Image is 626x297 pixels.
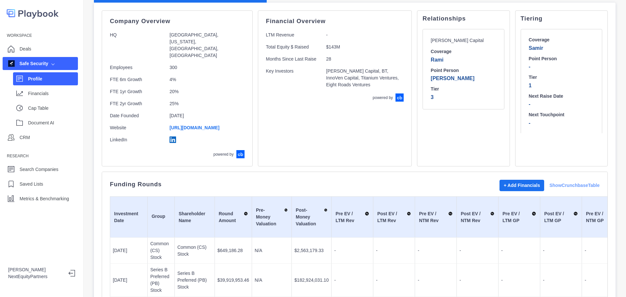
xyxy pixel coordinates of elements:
p: Employees [110,64,164,71]
p: Website [110,124,164,131]
p: 28 [326,56,404,63]
p: Saved Lists [20,181,43,188]
p: - [326,32,404,38]
p: Key Investors [266,68,321,88]
h6: Next Touchpoint [529,112,594,118]
img: Sort [324,207,327,213]
p: Common (CS) Stock [150,240,172,261]
p: $143M [326,44,404,50]
p: [PERSON_NAME] [8,266,63,273]
p: LinkedIn [110,136,164,145]
p: [GEOGRAPHIC_DATA], [US_STATE], [GEOGRAPHIC_DATA], [GEOGRAPHIC_DATA] [170,32,245,59]
h6: Coverage [529,37,594,43]
h6: Tier [529,75,594,80]
p: FTE 1yr Growth [110,88,164,95]
p: LTM Revenue [266,32,321,38]
img: logo-colored [7,7,59,20]
p: Financials [28,90,78,97]
img: Sort [407,210,411,217]
p: $649,186.28 [217,247,249,254]
p: - [529,119,594,127]
p: - [418,277,454,284]
div: Shareholder Name [179,210,211,224]
p: - [459,247,496,254]
h6: Coverage [431,49,496,55]
p: N/A [255,247,289,254]
h6: Tier [431,86,496,92]
p: Document AI [28,120,78,126]
div: Safe Security [8,60,48,67]
button: + Add Financials [499,180,544,191]
div: Group [152,213,171,221]
p: Search Companies [20,166,58,173]
p: NextEquityPartners [8,273,63,280]
p: Rami [431,56,496,64]
p: Samir [529,44,594,52]
p: Cap Table [28,105,78,112]
p: Company Overview [110,19,245,24]
p: $2,563,179.33 [294,247,329,254]
p: - [418,247,454,254]
h6: Point Person [529,56,594,62]
div: Pre EV / LTM GP [502,210,536,224]
p: FTE 2yr Growth [110,100,164,107]
p: Date Founded [110,112,164,119]
img: company image [8,60,15,67]
h6: Next Raise Date [529,93,594,99]
a: [URL][DOMAIN_NAME] [170,125,219,130]
p: CRM [20,134,30,141]
p: - [376,247,412,254]
div: Pre EV / NTM Rev [419,210,453,224]
p: HQ [110,32,164,59]
p: Financial Overview [266,19,404,24]
img: crunchbase-logo [236,150,245,158]
p: Common (CS) Stock [177,244,212,258]
p: [PERSON_NAME] Capital [431,37,489,44]
img: Sort [532,210,536,217]
img: Sort [448,210,453,217]
p: [PERSON_NAME] Capital, BT, InnoVen Capital, Titanium Ventures, Eight Roads Ventures [326,68,404,88]
p: [PERSON_NAME] [431,75,496,82]
p: - [529,100,594,108]
img: Sort [574,210,578,217]
img: Sort [365,210,369,217]
p: Profile [28,76,78,82]
p: $39,919,953.46 [217,277,249,284]
p: Series B Preferred (PB) Stock [150,266,172,294]
p: [DATE] [170,112,245,119]
div: Pre EV / NTM GP [586,210,619,224]
img: Sort [244,210,248,217]
a: Show Crunchbase Table [549,182,600,189]
div: Pre-Money Valuation [256,207,288,227]
p: 300 [170,64,245,71]
div: Post EV / LTM GP [544,210,578,224]
img: linkedin-logo [170,136,176,143]
div: Pre EV / LTM Rev [335,210,369,224]
p: $182,924,031.10 [294,277,329,284]
p: - [376,277,412,284]
p: Months Since Last Raise [266,56,321,63]
p: N/A [255,277,289,284]
p: - [334,277,370,284]
p: [DATE] [113,277,145,284]
img: crunchbase-logo [395,93,404,102]
p: 3 [431,93,496,101]
div: Investment Date [114,210,143,224]
p: Tiering [521,16,602,21]
p: Total Equity $ Raised [266,44,321,50]
p: Metrics & Benchmarking [20,195,69,202]
p: powered by [373,95,393,101]
p: FTE 6m Growth [110,76,164,83]
p: - [529,63,594,71]
p: - [459,277,496,284]
p: Series B Preferred (PB) Stock [177,270,212,290]
p: Relationships [423,16,504,21]
p: Deals [20,46,31,52]
p: 20% [170,88,245,95]
p: - [501,247,537,254]
p: - [501,277,537,284]
div: Post EV / LTM Rev [377,210,411,224]
div: Round Amount [219,210,248,224]
p: 4% [170,76,245,83]
p: powered by [213,151,233,157]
